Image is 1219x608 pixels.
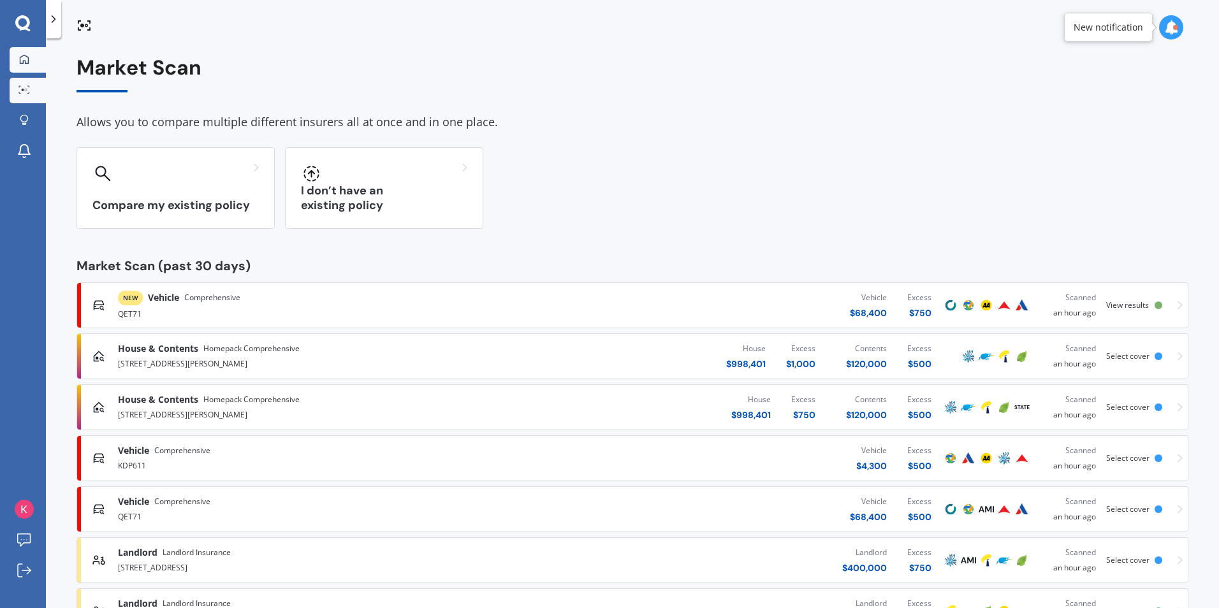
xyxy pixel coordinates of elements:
[1014,553,1030,568] img: Initio
[850,291,887,304] div: Vehicle
[846,342,887,355] div: Contents
[726,358,766,370] div: $ 998,401
[961,400,976,415] img: Trade Me Insurance
[118,342,198,355] span: House & Contents
[996,451,1012,466] img: AMP
[1014,502,1030,517] img: Autosure
[791,393,815,406] div: Excess
[1106,503,1150,514] span: Select cover
[118,406,517,421] div: [STREET_ADDRESS][PERSON_NAME]
[1041,444,1096,457] div: Scanned
[842,561,887,574] div: $ 400,000
[907,291,931,304] div: Excess
[996,502,1012,517] img: Provident
[77,333,1188,379] a: House & ContentsHomepack Comprehensive[STREET_ADDRESS][PERSON_NAME]House$998,401Excess$1,000Conte...
[907,393,931,406] div: Excess
[77,282,1188,328] a: NEWVehicleComprehensiveQET71Vehicle$68,400Excess$750CoveProtectaAAProvidentAutosureScannedan hour...
[1014,349,1030,364] img: Initio
[846,358,887,370] div: $ 120,000
[996,349,1012,364] img: Tower
[731,393,771,406] div: House
[943,400,958,415] img: AMP
[1041,291,1096,319] div: an hour ago
[118,457,517,472] div: KDP611
[92,554,105,567] img: landlord.470ea2398dcb263567d0.svg
[961,553,976,568] img: AMI
[118,355,517,370] div: [STREET_ADDRESS][PERSON_NAME]
[1041,546,1096,574] div: an hour ago
[907,460,931,472] div: $ 500
[842,546,887,559] div: Landlord
[846,409,887,421] div: $ 120,000
[1041,393,1096,421] div: an hour ago
[961,298,976,313] img: Protecta
[961,502,976,517] img: Protecta
[979,349,994,364] img: Trade Me Insurance
[301,184,467,213] h3: I don’t have an existing policy
[1106,300,1149,310] span: View results
[154,444,210,457] span: Comprehensive
[77,113,1188,132] div: Allows you to compare multiple different insurers all at once and in one place.
[907,307,931,319] div: $ 750
[118,291,143,305] span: NEW
[943,553,958,568] img: AMP
[1106,452,1150,463] span: Select cover
[118,546,157,559] span: Landlord
[961,349,976,364] img: AMP
[1106,351,1150,361] span: Select cover
[163,546,231,559] span: Landlord Insurance
[1074,21,1143,34] div: New notification
[1106,554,1150,565] span: Select cover
[943,502,958,517] img: Cove
[77,384,1188,430] a: House & ContentsHomepack Comprehensive[STREET_ADDRESS][PERSON_NAME]House$998,401Excess$750Content...
[118,508,517,523] div: QET71
[92,198,259,213] h3: Compare my existing policy
[1041,495,1096,523] div: an hour ago
[786,342,815,355] div: Excess
[1041,342,1096,370] div: an hour ago
[907,561,931,574] div: $ 750
[907,444,931,457] div: Excess
[77,435,1188,481] a: VehicleComprehensiveKDP611Vehicle$4,300Excess$500ProtectaAutosureAAAMPProvidentScannedan hour ago...
[979,451,994,466] img: AA
[1041,393,1096,406] div: Scanned
[77,537,1188,583] a: LandlordLandlord Insurance[STREET_ADDRESS]Landlord$400,000Excess$750AMPAMITowerTrade Me Insurance...
[1041,291,1096,304] div: Scanned
[731,409,771,421] div: $ 998,401
[996,298,1012,313] img: Provident
[907,510,931,523] div: $ 500
[996,400,1012,415] img: Initio
[907,342,931,355] div: Excess
[118,305,517,321] div: QET71
[77,259,1188,272] div: Market Scan (past 30 days)
[907,358,931,370] div: $ 500
[1014,298,1030,313] img: Autosure
[118,495,149,508] span: Vehicle
[850,510,887,523] div: $ 68,400
[979,502,994,517] img: AMI
[15,500,34,519] img: ACg8ocJjBdN8-VivRHBRU2sgidWMHqcWcUMoAMkyEs-i9V7rO0amGg=s96-c
[1041,342,1096,355] div: Scanned
[154,495,210,508] span: Comprehensive
[786,358,815,370] div: $ 1,000
[77,486,1188,532] a: VehicleComprehensiveQET71Vehicle$68,400Excess$500CoveProtectaAMIProvidentAutosureScannedan hour a...
[979,400,994,415] img: Tower
[961,451,976,466] img: Autosure
[979,553,994,568] img: Tower
[203,342,300,355] span: Homepack Comprehensive
[1014,451,1030,466] img: Provident
[979,298,994,313] img: AA
[907,495,931,508] div: Excess
[77,56,1188,92] div: Market Scan
[1041,444,1096,472] div: an hour ago
[118,393,198,406] span: House & Contents
[118,559,517,574] div: [STREET_ADDRESS]
[856,460,887,472] div: $ 4,300
[1041,546,1096,559] div: Scanned
[850,495,887,508] div: Vehicle
[996,553,1012,568] img: Trade Me Insurance
[203,393,300,406] span: Homepack Comprehensive
[1014,400,1030,415] img: State
[184,291,240,304] span: Comprehensive
[943,451,958,466] img: Protecta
